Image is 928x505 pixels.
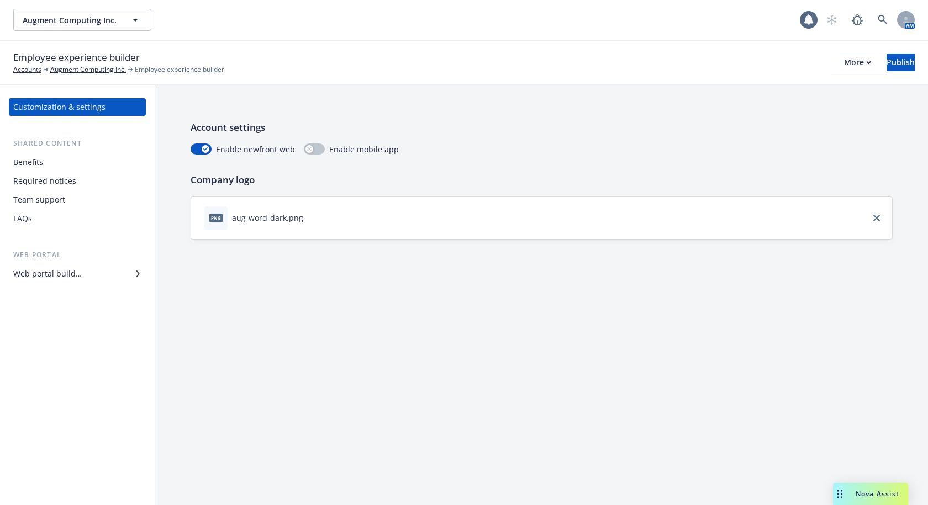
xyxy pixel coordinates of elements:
a: close [870,211,883,225]
button: Nova Assist [833,483,908,505]
div: Customization & settings [13,98,106,116]
div: FAQs [13,210,32,227]
a: Accounts [13,65,41,75]
a: FAQs [9,210,146,227]
div: More [844,54,871,71]
div: Drag to move [833,483,847,505]
a: Team support [9,191,146,209]
span: Employee experience builder [13,50,140,65]
a: Report a Bug [846,9,868,31]
a: Web portal builder [9,265,146,283]
span: Augment Computing Inc. [23,14,118,26]
button: Publish [887,54,915,71]
p: Company logo [191,173,893,187]
a: Start snowing [821,9,843,31]
button: Augment Computing Inc. [13,9,151,31]
div: Web portal builder [13,265,82,283]
div: Required notices [13,172,76,190]
a: Customization & settings [9,98,146,116]
span: Nova Assist [856,489,899,498]
div: Team support [13,191,65,209]
div: aug-word-dark.png [232,212,303,224]
span: png [209,214,223,222]
div: Benefits [13,153,43,171]
span: Enable mobile app [329,143,399,155]
a: Augment Computing Inc. [50,65,126,75]
div: Web portal [9,249,146,261]
a: Benefits [9,153,146,171]
a: Required notices [9,172,146,190]
div: Shared content [9,138,146,149]
a: Search [872,9,894,31]
span: Employee experience builder [135,65,224,75]
button: More [831,54,884,71]
span: Enable newfront web [216,143,295,155]
button: download file [308,212,317,224]
p: Account settings [191,120,893,135]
